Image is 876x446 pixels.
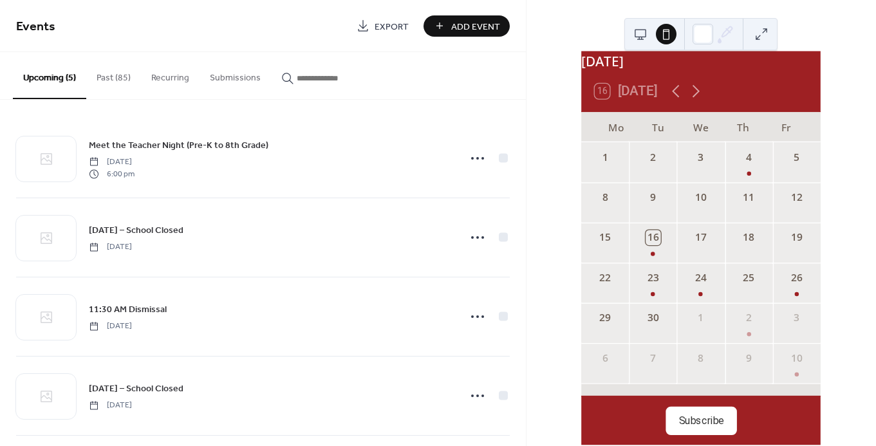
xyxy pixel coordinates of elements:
button: Recurring [141,52,200,98]
div: 2 [646,150,660,165]
a: [DATE] – School Closed [89,381,183,396]
a: Export [347,15,418,37]
div: 16 [646,230,660,245]
a: Meet the Teacher Night (Pre-K to 8th Grade) [89,138,268,153]
div: 19 [789,230,804,245]
div: 3 [789,310,804,325]
span: [DATE] [89,156,135,168]
span: Add Event [451,20,500,33]
div: 24 [694,270,709,285]
button: Past (85) [86,52,141,98]
div: Fr [765,112,807,142]
div: 8 [694,351,709,366]
div: 5 [789,150,804,165]
span: 11:30 AM Dismissal [89,303,167,317]
div: 22 [598,270,613,285]
div: 11 [741,190,756,205]
div: 9 [741,351,756,366]
div: 23 [646,270,660,285]
div: Tu [637,112,680,142]
div: 8 [598,190,613,205]
a: [DATE] – School Closed [89,223,183,237]
span: Meet the Teacher Night (Pre-K to 8th Grade) [89,139,268,153]
div: 3 [694,150,709,165]
span: [DATE] – School Closed [89,382,183,396]
div: We [680,112,722,142]
span: [DATE] – School Closed [89,224,183,237]
button: Submissions [200,52,271,98]
div: 10 [694,190,709,205]
a: 11:30 AM Dismissal [89,302,167,317]
div: 6 [598,351,613,366]
span: Events [16,14,55,39]
div: [DATE] [581,51,821,71]
div: 30 [646,310,660,325]
span: Export [375,20,409,33]
div: 26 [789,270,804,285]
div: 12 [789,190,804,205]
div: 29 [598,310,613,325]
div: 1 [694,310,709,325]
div: 9 [646,190,660,205]
button: Subscribe [666,407,737,435]
button: Add Event [424,15,510,37]
span: [DATE] [89,321,132,332]
div: 10 [789,351,804,366]
div: 25 [741,270,756,285]
div: Mo [595,112,637,142]
div: Th [722,112,765,142]
button: Upcoming (5) [13,52,86,99]
div: 2 [741,310,756,325]
div: 17 [694,230,709,245]
div: 18 [741,230,756,245]
span: [DATE] [89,400,132,411]
div: 1 [598,150,613,165]
div: 7 [646,351,660,366]
span: [DATE] [89,241,132,253]
div: 15 [598,230,613,245]
div: 4 [741,150,756,165]
span: 6:00 pm [89,168,135,180]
